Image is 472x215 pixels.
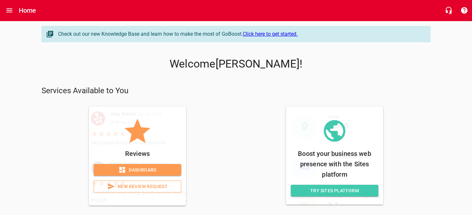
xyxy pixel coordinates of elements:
[441,3,456,18] button: Live Chat
[94,181,181,193] a: New Review Request
[19,5,36,16] h6: Home
[2,3,17,18] button: Open drawer
[456,3,472,18] button: Support Portal
[99,183,176,191] span: New Review Request
[291,148,378,180] p: Boost your business web presence with the Sites platform
[94,164,181,176] a: Dashboard
[58,30,424,38] div: Check out our new Knowledge Base and learn how to make the most of GoBoost.
[296,187,373,195] span: Try Sites Platform
[99,166,176,174] span: Dashboard
[243,31,298,37] a: Click here to get started.
[94,148,181,159] p: Reviews
[41,86,431,96] p: Services Available to You
[41,57,431,70] p: Welcome [PERSON_NAME] !
[291,185,378,197] a: Try Sites Platform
